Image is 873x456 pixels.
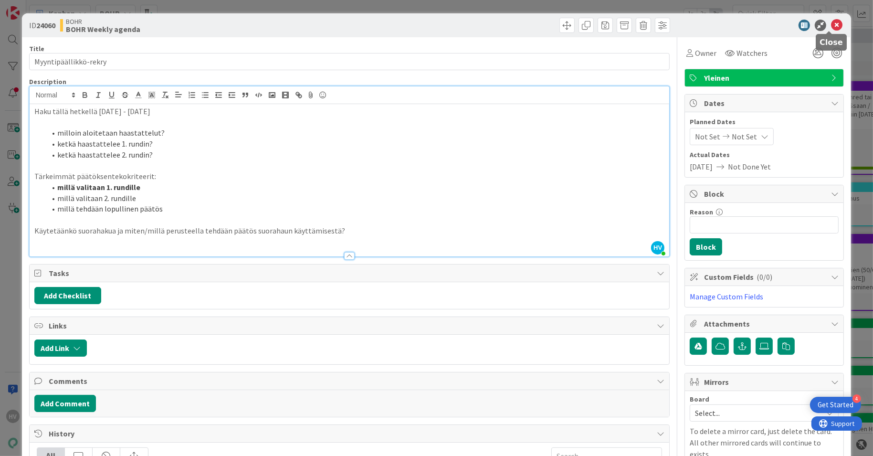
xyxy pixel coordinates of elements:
[690,161,713,172] span: [DATE]
[690,117,839,127] span: Planned Dates
[704,72,826,84] span: Yleinen
[820,38,843,47] h5: Close
[695,406,817,420] span: Select...
[34,225,665,236] p: Käytetäänkö suorahakua ja miten/millä perusteella tehdään päätös suorahaun käyttämisestä?
[49,428,652,439] span: History
[732,131,757,142] span: Not Set
[20,1,43,13] span: Support
[704,271,826,283] span: Custom Fields
[46,138,665,149] li: ketkä haastattelee 1. rundin?
[704,318,826,329] span: Attachments
[46,127,665,138] li: milloin aloitetaan haastattelut?
[704,376,826,388] span: Mirrors
[36,21,55,30] b: 24060
[49,267,652,279] span: Tasks
[57,182,140,192] strong: millä valitaan 1. rundille
[46,149,665,160] li: ketkä haastattelee 2. rundin?
[690,238,722,255] button: Block
[29,44,44,53] label: Title
[34,395,96,412] button: Add Comment
[651,241,664,255] span: HV
[34,287,101,304] button: Add Checklist
[29,77,66,86] span: Description
[34,106,665,117] p: Haku tällä hetkellä [DATE] - [DATE]
[704,188,826,200] span: Block
[46,193,665,204] li: millä valitaan 2. rundille
[810,397,861,413] div: Open Get Started checklist, remaining modules: 4
[34,339,87,357] button: Add Link
[690,292,763,301] a: Manage Custom Fields
[49,375,652,387] span: Comments
[695,47,716,59] span: Owner
[757,272,772,282] span: ( 0/0 )
[728,161,771,172] span: Not Done Yet
[695,131,720,142] span: Not Set
[49,320,652,331] span: Links
[46,203,665,214] li: millä tehdään lopullinen päätös
[29,20,55,31] span: ID
[690,208,713,216] label: Reason
[66,18,140,25] span: BOHR
[818,400,853,410] div: Get Started
[736,47,768,59] span: Watchers
[34,171,665,182] p: Tärkeimmät päätöksentekokriteerit:
[690,396,709,403] span: Board
[704,97,826,109] span: Dates
[690,150,839,160] span: Actual Dates
[29,53,670,70] input: type card name here...
[66,25,140,33] b: BOHR Weekly agenda
[852,394,861,403] div: 4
